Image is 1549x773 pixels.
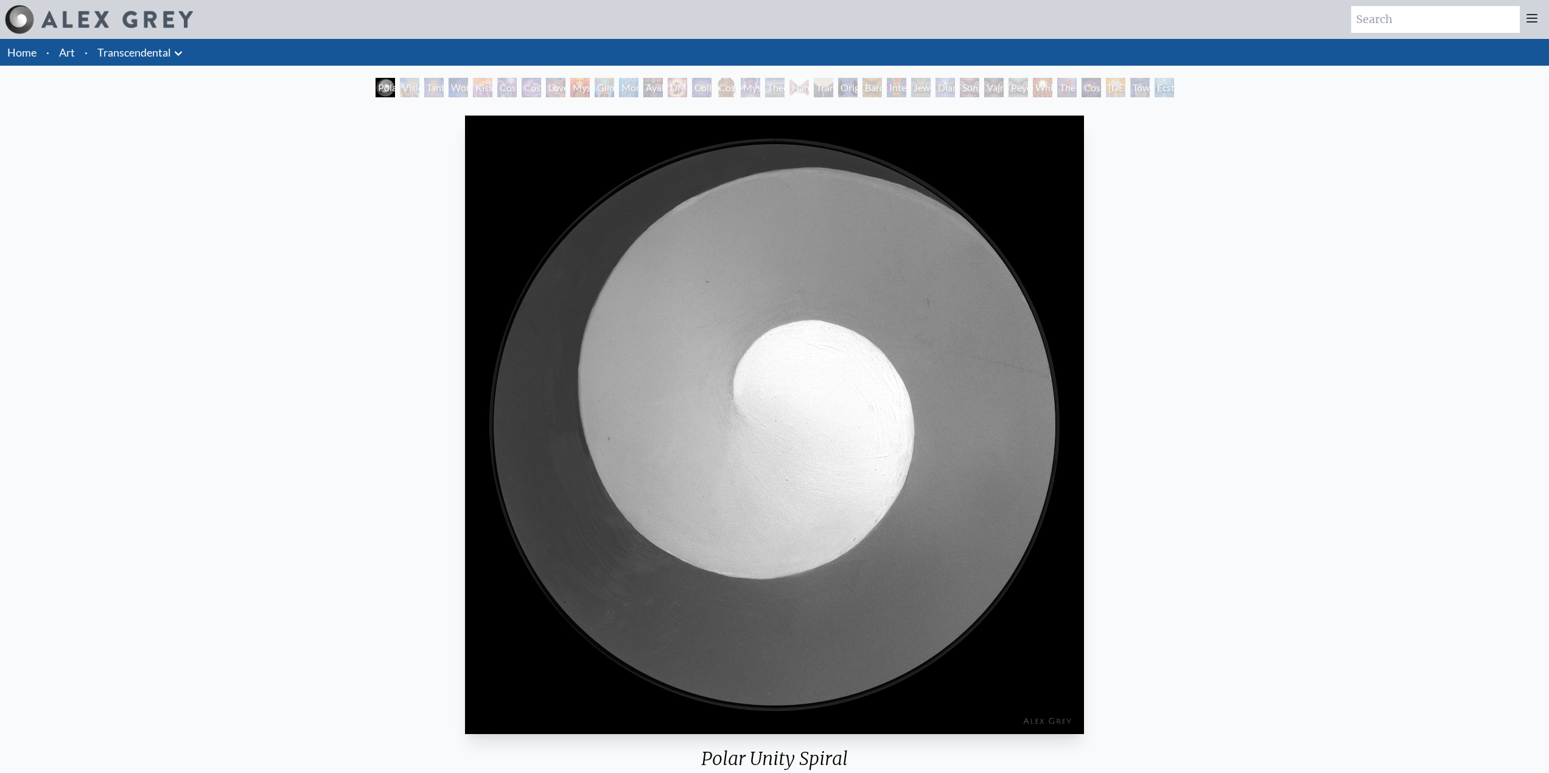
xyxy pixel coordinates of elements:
[1057,78,1077,97] div: The Great Turn
[984,78,1004,97] div: Vajra Being
[716,78,736,97] div: Cosmic [DEMOGRAPHIC_DATA]
[473,78,492,97] div: Kiss of the [MEDICAL_DATA]
[935,78,955,97] div: Diamond Being
[522,78,541,97] div: Cosmic Artist
[449,78,468,97] div: Wonder
[465,116,1084,734] img: Polar-Unity-Spiral-1975-Alex-Grey-OG-watermarked.jpg
[1009,78,1028,97] div: Peyote Being
[838,78,858,97] div: Original Face
[1106,78,1125,97] div: [DEMOGRAPHIC_DATA]
[41,39,54,66] li: ·
[424,78,444,97] div: Tantra
[7,46,37,59] a: Home
[765,78,785,97] div: Theologue
[1033,78,1052,97] div: White Light
[80,39,93,66] li: ·
[97,44,171,61] a: Transcendental
[1351,6,1520,33] input: Search
[570,78,590,97] div: Mysteriosa 2
[692,78,712,97] div: Collective Vision
[497,78,517,97] div: Cosmic Creativity
[59,44,75,61] a: Art
[814,78,833,97] div: Transfiguration
[546,78,565,97] div: Love is a Cosmic Force
[619,78,638,97] div: Monochord
[668,78,687,97] div: DMT - The Spirit Molecule
[1130,78,1150,97] div: Toward the One
[595,78,614,97] div: Glimpsing the Empyrean
[887,78,906,97] div: Interbeing
[1155,78,1174,97] div: Ecstasy
[789,78,809,97] div: Hands that See
[911,78,931,97] div: Jewel Being
[1082,78,1101,97] div: Cosmic Consciousness
[960,78,979,97] div: Song of Vajra Being
[643,78,663,97] div: Ayahuasca Visitation
[741,78,760,97] div: Mystic Eye
[862,78,882,97] div: Bardo Being
[400,78,419,97] div: Visionary Origin of Language
[376,78,395,97] div: Polar Unity Spiral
